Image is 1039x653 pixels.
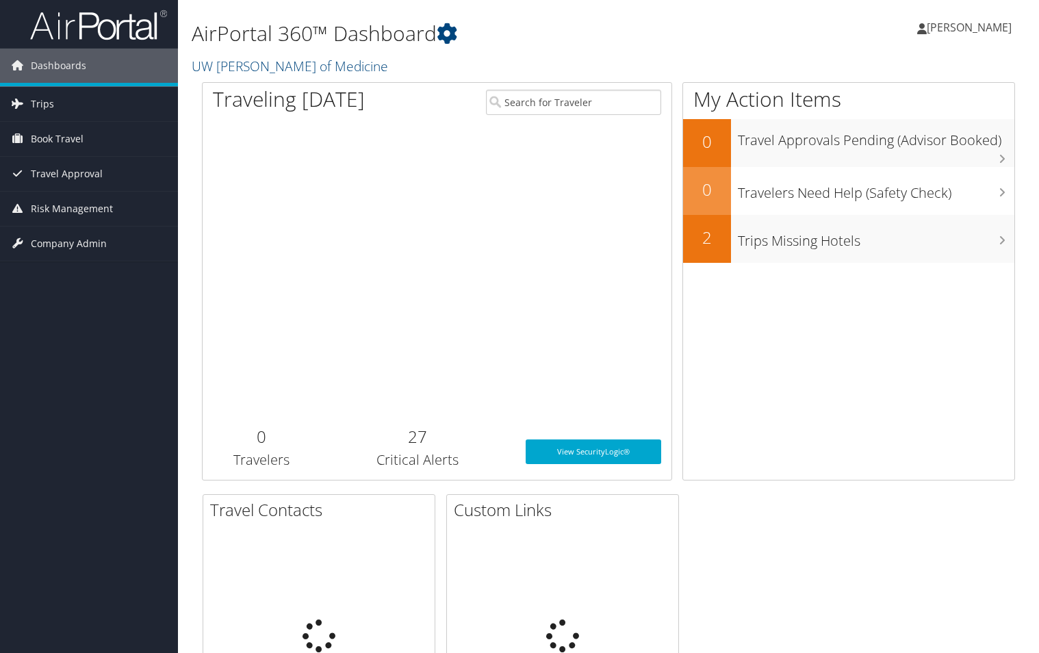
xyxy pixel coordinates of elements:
[30,9,167,41] img: airportal-logo.png
[31,49,86,83] span: Dashboards
[330,425,504,448] h2: 27
[213,425,309,448] h2: 0
[31,157,103,191] span: Travel Approval
[192,19,747,48] h1: AirPortal 360™ Dashboard
[526,439,661,464] a: View SecurityLogic®
[213,85,365,114] h1: Traveling [DATE]
[330,450,504,470] h3: Critical Alerts
[738,225,1014,251] h3: Trips Missing Hotels
[210,498,435,522] h2: Travel Contacts
[683,178,731,201] h2: 0
[31,122,84,156] span: Book Travel
[683,119,1014,167] a: 0Travel Approvals Pending (Advisor Booked)
[683,130,731,153] h2: 0
[31,227,107,261] span: Company Admin
[927,20,1012,35] span: [PERSON_NAME]
[738,177,1014,203] h3: Travelers Need Help (Safety Check)
[917,7,1025,48] a: [PERSON_NAME]
[31,192,113,226] span: Risk Management
[213,450,309,470] h3: Travelers
[192,57,392,75] a: UW [PERSON_NAME] of Medicine
[738,124,1014,150] h3: Travel Approvals Pending (Advisor Booked)
[454,498,678,522] h2: Custom Links
[683,167,1014,215] a: 0Travelers Need Help (Safety Check)
[683,85,1014,114] h1: My Action Items
[683,226,731,249] h2: 2
[31,87,54,121] span: Trips
[486,90,660,115] input: Search for Traveler
[683,215,1014,263] a: 2Trips Missing Hotels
